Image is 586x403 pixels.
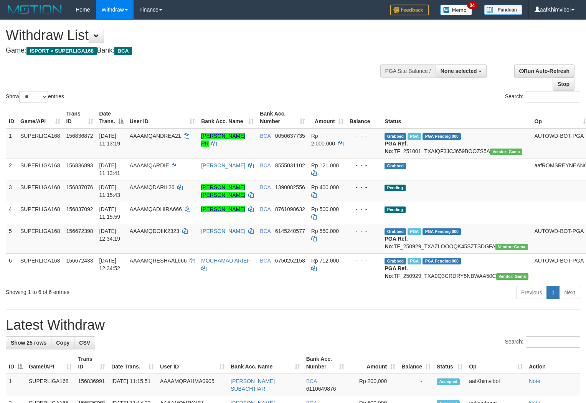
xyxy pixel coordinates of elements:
[201,162,245,168] a: [PERSON_NAME]
[350,183,379,191] div: - - -
[6,129,17,159] td: 1
[381,129,531,159] td: TF_251001_TXAIQF3JCJ659BOOZS5A
[6,107,17,129] th: ID
[408,228,421,235] span: Marked by aafsoycanthlai
[385,236,408,249] b: PGA Ref. No:
[63,107,96,129] th: Trans ID: activate to sort column ascending
[108,352,157,374] th: Date Trans.: activate to sort column ascending
[385,265,408,279] b: PGA Ref. No:
[201,184,245,198] a: [PERSON_NAME] [PERSON_NAME]
[381,253,531,283] td: TF_250929_TXA0Q3CRDRY5NBWAA50C
[275,162,305,168] span: Copy 8555031102 to clipboard
[17,129,63,159] td: SUPERLIGA168
[99,206,121,220] span: [DATE] 11:15:59
[350,227,379,235] div: - - -
[526,336,580,348] input: Search:
[99,258,121,271] span: [DATE] 12:34:52
[201,133,245,147] a: [PERSON_NAME] PR
[130,228,179,234] span: AAAAMQDOIIK2323
[350,162,379,169] div: - - -
[6,374,26,396] td: 1
[275,206,305,212] span: Copy 8761098632 to clipboard
[440,5,472,15] img: Button%20Memo.svg
[275,258,305,264] span: Copy 6750252158 to clipboard
[260,184,271,190] span: BCA
[6,4,64,15] img: MOTION_logo.png
[74,336,95,349] a: CSV
[350,132,379,140] div: - - -
[6,202,17,224] td: 4
[505,336,580,348] label: Search:
[408,133,421,140] span: Marked by aafsoycanthlai
[66,206,93,212] span: 156837092
[130,133,181,139] span: AAAAMQANDREA21
[99,162,121,176] span: [DATE] 11:13:41
[385,206,405,213] span: Pending
[484,5,522,15] img: panduan.png
[347,107,382,129] th: Balance
[390,5,429,15] img: Feedback.jpg
[385,133,406,140] span: Grabbed
[51,336,74,349] a: Copy
[66,258,93,264] span: 156672433
[385,185,405,191] span: Pending
[201,228,245,234] a: [PERSON_NAME]
[260,162,271,168] span: BCA
[157,374,228,396] td: AAAAMQRAHMA0905
[17,202,63,224] td: SUPERLIGA168
[6,352,26,374] th: ID: activate to sort column descending
[66,133,93,139] span: 156836872
[127,107,198,129] th: User ID: activate to sort column ascending
[398,352,434,374] th: Balance: activate to sort column ascending
[308,107,347,129] th: Amount: activate to sort column ascending
[385,258,406,264] span: Grabbed
[347,352,398,374] th: Amount: activate to sort column ascending
[434,352,466,374] th: Status: activate to sort column ascending
[6,285,238,296] div: Showing 1 to 6 of 6 entries
[108,374,157,396] td: [DATE] 11:15:51
[398,374,434,396] td: -
[6,317,580,333] h1: Latest Withdraw
[423,258,461,264] span: PGA Pending
[260,206,271,212] span: BCA
[260,258,271,264] span: BCA
[514,64,574,78] a: Run Auto-Refresh
[75,352,108,374] th: Trans ID: activate to sort column ascending
[66,228,93,234] span: 156672398
[260,133,271,139] span: BCA
[130,162,169,168] span: AAAAMQARDIE
[546,286,560,299] a: 1
[311,133,335,147] span: Rp 2.000.000
[467,2,477,9] span: 34
[6,28,383,43] h1: Withdraw List
[311,184,339,190] span: Rp 400.000
[75,374,108,396] td: 156836991
[130,206,182,212] span: AAAAMQADHIRA666
[381,107,531,129] th: Status
[381,224,531,253] td: TF_250929_TXAZLOOOQK45SZTSDGFA
[408,258,421,264] span: Marked by aafsoycanthlai
[66,184,93,190] span: 156837076
[17,158,63,180] td: SUPERLIGA168
[505,91,580,102] label: Search:
[529,378,540,384] a: Note
[385,140,408,154] b: PGA Ref. No:
[17,253,63,283] td: SUPERLIGA168
[201,258,250,264] a: MOCHAMAD ARIEF
[490,149,522,155] span: Vendor URL: https://trx31.1velocity.biz
[466,352,526,374] th: Op: activate to sort column ascending
[311,162,339,168] span: Rp 121.000
[466,374,526,396] td: aafKhimvibol
[6,224,17,253] td: 5
[385,163,406,169] span: Grabbed
[436,64,487,78] button: None selected
[11,340,46,346] span: Show 25 rows
[306,378,317,384] span: BCA
[26,352,75,374] th: Game/API: activate to sort column ascending
[130,184,175,190] span: AAAAMQDARIL26
[306,386,336,392] span: Copy 6110649876 to clipboard
[496,273,528,280] span: Vendor URL: https://trx31.1velocity.biz
[303,352,348,374] th: Bank Acc. Number: activate to sort column ascending
[495,244,528,250] span: Vendor URL: https://trx31.1velocity.biz
[526,91,580,102] input: Search:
